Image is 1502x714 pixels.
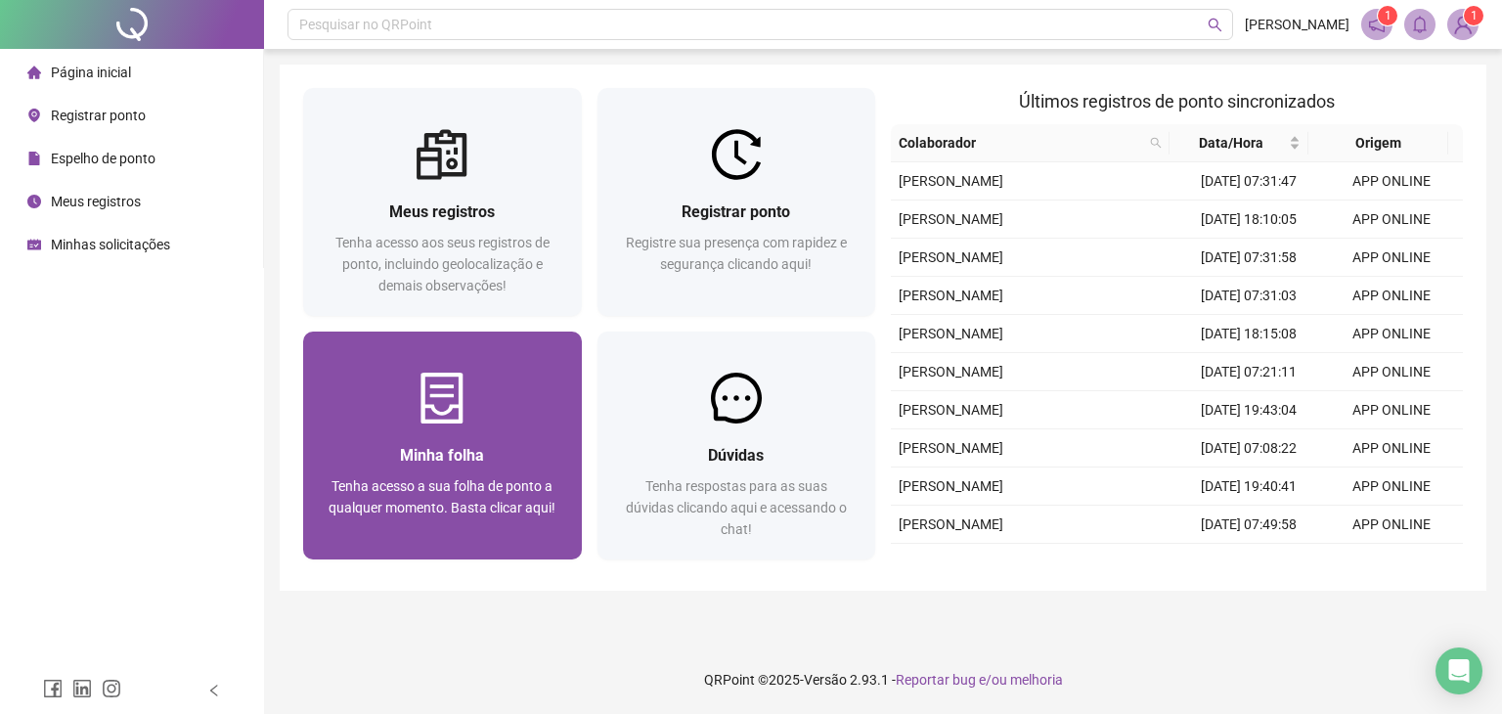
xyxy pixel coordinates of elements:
[1170,124,1308,162] th: Data/Hora
[1320,429,1463,468] td: APP ONLINE
[1177,162,1320,201] td: [DATE] 07:31:47
[303,88,582,316] a: Meus registrosTenha acesso aos seus registros de ponto, incluindo geolocalização e demais observa...
[1464,6,1483,25] sup: Atualize o seu contato no menu Meus Dados
[896,672,1063,688] span: Reportar bug e/ou melhoria
[1177,239,1320,277] td: [DATE] 07:31:58
[1320,468,1463,506] td: APP ONLINE
[329,478,555,515] span: Tenha acesso a sua folha de ponto a qualquer momento. Basta clicar aqui!
[72,679,92,698] span: linkedin
[899,440,1003,456] span: [PERSON_NAME]
[1208,18,1222,32] span: search
[899,288,1003,303] span: [PERSON_NAME]
[1150,137,1162,149] span: search
[102,679,121,698] span: instagram
[899,326,1003,341] span: [PERSON_NAME]
[1177,506,1320,544] td: [DATE] 07:49:58
[400,446,484,465] span: Minha folha
[1177,201,1320,239] td: [DATE] 18:10:05
[1245,14,1349,35] span: [PERSON_NAME]
[1320,353,1463,391] td: APP ONLINE
[1019,91,1335,112] span: Últimos registros de ponto sincronizados
[1177,429,1320,468] td: [DATE] 07:08:22
[264,646,1502,714] footer: QRPoint © 2025 - 2.93.1 -
[51,108,146,123] span: Registrar ponto
[389,202,495,221] span: Meus registros
[1385,9,1392,22] span: 1
[1177,132,1285,154] span: Data/Hora
[899,402,1003,418] span: [PERSON_NAME]
[303,332,582,559] a: Minha folhaTenha acesso a sua folha de ponto a qualquer momento. Basta clicar aqui!
[1320,277,1463,315] td: APP ONLINE
[1378,6,1397,25] sup: 1
[51,237,170,252] span: Minhas solicitações
[626,478,847,537] span: Tenha respostas para as suas dúvidas clicando aqui e acessando o chat!
[1177,544,1320,582] td: [DATE] 17:34:20
[899,516,1003,532] span: [PERSON_NAME]
[1320,315,1463,353] td: APP ONLINE
[1177,391,1320,429] td: [DATE] 19:43:04
[27,195,41,208] span: clock-circle
[51,65,131,80] span: Página inicial
[1368,16,1386,33] span: notification
[899,364,1003,379] span: [PERSON_NAME]
[1436,647,1482,694] div: Open Intercom Messenger
[27,109,41,122] span: environment
[1146,128,1166,157] span: search
[708,446,764,465] span: Dúvidas
[597,332,876,559] a: DúvidasTenha respostas para as suas dúvidas clicando aqui e acessando o chat!
[1177,353,1320,391] td: [DATE] 07:21:11
[27,66,41,79] span: home
[335,235,550,293] span: Tenha acesso aos seus registros de ponto, incluindo geolocalização e demais observações!
[27,152,41,165] span: file
[1177,468,1320,506] td: [DATE] 19:40:41
[899,478,1003,494] span: [PERSON_NAME]
[51,151,155,166] span: Espelho de ponto
[682,202,790,221] span: Registrar ponto
[1448,10,1478,39] img: 91994
[1177,277,1320,315] td: [DATE] 07:31:03
[1320,162,1463,201] td: APP ONLINE
[1320,506,1463,544] td: APP ONLINE
[1177,315,1320,353] td: [DATE] 18:15:08
[1471,9,1478,22] span: 1
[1411,16,1429,33] span: bell
[27,238,41,251] span: schedule
[597,88,876,316] a: Registrar pontoRegistre sua presença com rapidez e segurança clicando aqui!
[899,211,1003,227] span: [PERSON_NAME]
[43,679,63,698] span: facebook
[1320,391,1463,429] td: APP ONLINE
[1320,201,1463,239] td: APP ONLINE
[1320,544,1463,582] td: APP ONLINE
[899,132,1142,154] span: Colaborador
[207,684,221,697] span: left
[51,194,141,209] span: Meus registros
[1308,124,1447,162] th: Origem
[899,249,1003,265] span: [PERSON_NAME]
[899,173,1003,189] span: [PERSON_NAME]
[804,672,847,688] span: Versão
[1320,239,1463,277] td: APP ONLINE
[626,235,847,272] span: Registre sua presença com rapidez e segurança clicando aqui!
